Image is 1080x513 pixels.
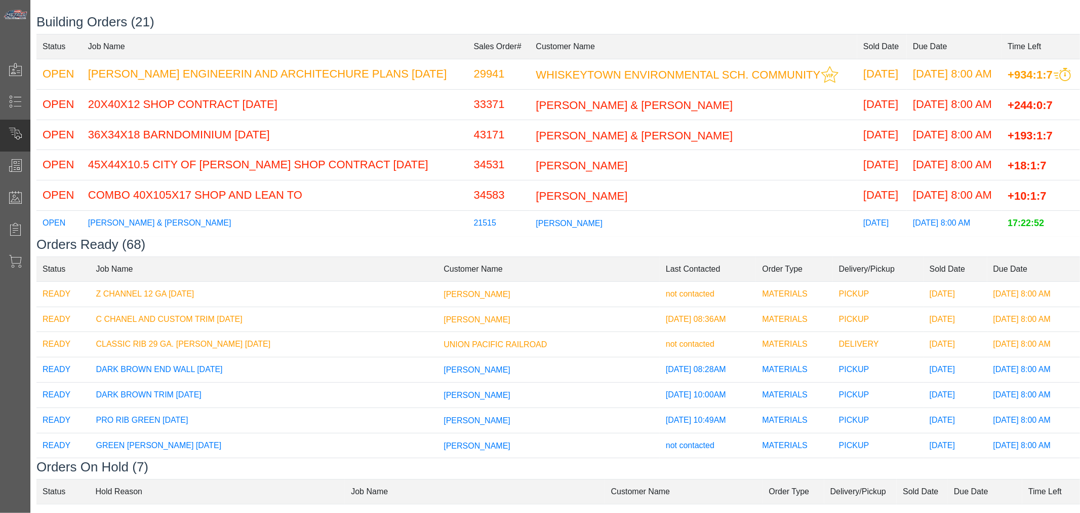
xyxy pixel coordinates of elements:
td: DARK BROWN END WALL [DATE] [90,357,438,383]
td: [DATE] [924,408,987,433]
td: [PERSON_NAME] ENGINEERIN AND ARCHITECHURE PLANS [DATE] [82,59,468,89]
td: 45X44X10.5 CITY OF [PERSON_NAME] SHOP CONTRACT [DATE] [82,150,468,180]
img: This customer should be prioritized [821,66,838,83]
td: [DATE] 8:00 AM [907,59,1002,89]
td: Sold Date [924,256,987,281]
span: +934:1:7 [1008,68,1053,81]
td: [DATE] 8:00 AM [907,150,1002,180]
td: [PERSON_NAME] & [PERSON_NAME] [82,210,468,237]
td: C CHANEL AND CUSTOM TRIM [DATE] [90,307,438,332]
td: [DATE] 08:28AM [660,357,756,383]
span: [PERSON_NAME] [444,365,510,374]
span: +193:1:7 [1008,129,1053,141]
td: [DATE] 10:00AM [660,383,756,408]
td: Time Left [1022,480,1080,504]
td: OPEN [36,120,82,150]
td: [DATE] [924,433,987,458]
td: PICKUP [833,383,924,408]
span: [PERSON_NAME] & [PERSON_NAME] [536,99,733,112]
td: 34583 [468,180,530,211]
td: OPEN [36,180,82,211]
span: [PERSON_NAME] & [PERSON_NAME] [536,129,733,141]
span: WHISKEYTOWN ENVIRONMENTAL SCH. COMMUNITY [536,68,821,81]
span: +18:1:7 [1008,159,1046,172]
td: PICKUP [833,408,924,433]
td: PICKUP [833,307,924,332]
span: [PERSON_NAME] [444,391,510,399]
span: +10:1:7 [1008,190,1046,202]
td: Sold Date [857,34,907,59]
td: READY [36,281,90,307]
td: PRO RIB DARK GRAY [DATE] [90,458,438,484]
td: [DATE] 10:49AM [660,408,756,433]
img: This order should be prioritized [1054,68,1071,82]
td: MATERIALS [756,408,832,433]
td: 33371 [468,89,530,120]
td: [DATE] 8:00 AM [987,408,1080,433]
img: Metals Direct Inc Logo [3,9,28,20]
td: PICKUP [833,281,924,307]
span: +244:0:7 [1008,99,1053,112]
td: PICKUP [833,357,924,383]
td: Time Left [1002,34,1080,59]
td: CLASSIC RIB 29 GA. [PERSON_NAME] [DATE] [90,332,438,357]
td: Customer Name [530,34,858,59]
td: [DATE] [857,150,907,180]
td: [DATE] [924,307,987,332]
td: Delivery/Pickup [833,256,924,281]
span: [PERSON_NAME] [536,218,603,227]
td: [DATE] [924,458,987,484]
td: Status [36,480,90,504]
td: [DATE] 8:00 AM [987,281,1080,307]
td: READY [36,433,90,458]
td: Z CHANNEL 12 GA [DATE] [90,281,438,307]
td: [DATE] 8:00 AM [987,332,1080,357]
span: UNION PACIFIC RAILROAD [444,340,547,349]
td: [DATE] 8:00 AM [987,458,1080,484]
td: Job Name [82,34,468,59]
td: 43171 [468,120,530,150]
td: MATERIALS [756,332,832,357]
td: DELIVERY [833,332,924,357]
td: GREEN [PERSON_NAME] [DATE] [90,433,438,458]
td: 36X34X18 BARNDOMINIUM [DATE] [82,120,468,150]
td: PICKUP [833,458,924,484]
td: Due Date [948,480,1022,504]
td: Sales Order# [468,34,530,59]
td: 20X40X12 SHOP CONTRACT [DATE] [82,89,468,120]
h3: Orders On Hold (7) [36,459,1080,475]
td: [DATE] 8:00 AM [907,120,1002,150]
td: [DATE] [924,281,987,307]
td: [DATE] [857,120,907,150]
span: [PERSON_NAME] [536,159,628,172]
td: [DATE] 8:00 AM [987,357,1080,383]
td: READY [36,458,90,484]
td: [DATE] [857,210,907,237]
td: not contacted [660,332,756,357]
td: PICKUP [833,433,924,458]
td: not contacted [660,458,756,484]
td: Due Date [907,34,1002,59]
td: Customer Name [437,256,660,281]
td: OPEN [36,59,82,89]
td: [DATE] [924,383,987,408]
td: READY [36,307,90,332]
td: Job Name [345,480,605,504]
td: [DATE] 8:00 AM [987,383,1080,408]
td: [DATE] 8:00 AM [907,180,1002,211]
td: 29941 [468,59,530,89]
td: MATERIALS [756,433,832,458]
span: [PERSON_NAME] [444,315,510,323]
td: PRO RIB GREEN [DATE] [90,408,438,433]
td: Customer Name [605,480,763,504]
td: [DATE] 08:36AM [660,307,756,332]
td: Sold Date [897,480,948,504]
td: Order Type [763,480,824,504]
td: READY [36,357,90,383]
td: READY [36,383,90,408]
td: MATERIALS [756,281,832,307]
td: not contacted [660,281,756,307]
td: [DATE] 8:00 AM [987,307,1080,332]
td: Due Date [987,256,1080,281]
td: 21515 [468,210,530,237]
